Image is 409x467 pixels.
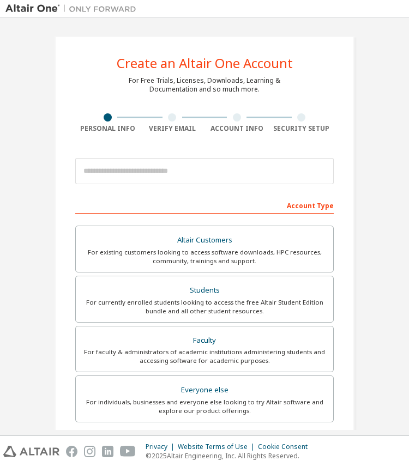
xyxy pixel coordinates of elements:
[129,76,280,94] div: For Free Trials, Licenses, Downloads, Learning & Documentation and so much more.
[102,446,113,457] img: linkedin.svg
[66,446,77,457] img: facebook.svg
[178,442,258,451] div: Website Terms of Use
[82,383,327,398] div: Everyone else
[146,442,178,451] div: Privacy
[258,442,314,451] div: Cookie Consent
[117,57,293,70] div: Create an Altair One Account
[204,124,269,133] div: Account Info
[84,446,95,457] img: instagram.svg
[82,348,327,365] div: For faculty & administrators of academic institutions administering students and accessing softwa...
[82,298,327,316] div: For currently enrolled students looking to access the free Altair Student Edition bundle and all ...
[82,333,327,348] div: Faculty
[120,446,136,457] img: youtube.svg
[3,446,59,457] img: altair_logo.svg
[82,398,327,415] div: For individuals, businesses and everyone else looking to try Altair software and explore our prod...
[82,283,327,298] div: Students
[140,124,205,133] div: Verify Email
[82,248,327,265] div: For existing customers looking to access software downloads, HPC resources, community, trainings ...
[82,233,327,248] div: Altair Customers
[146,451,314,460] p: © 2025 Altair Engineering, Inc. All Rights Reserved.
[5,3,142,14] img: Altair One
[269,124,334,133] div: Security Setup
[75,196,334,214] div: Account Type
[75,124,140,133] div: Personal Info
